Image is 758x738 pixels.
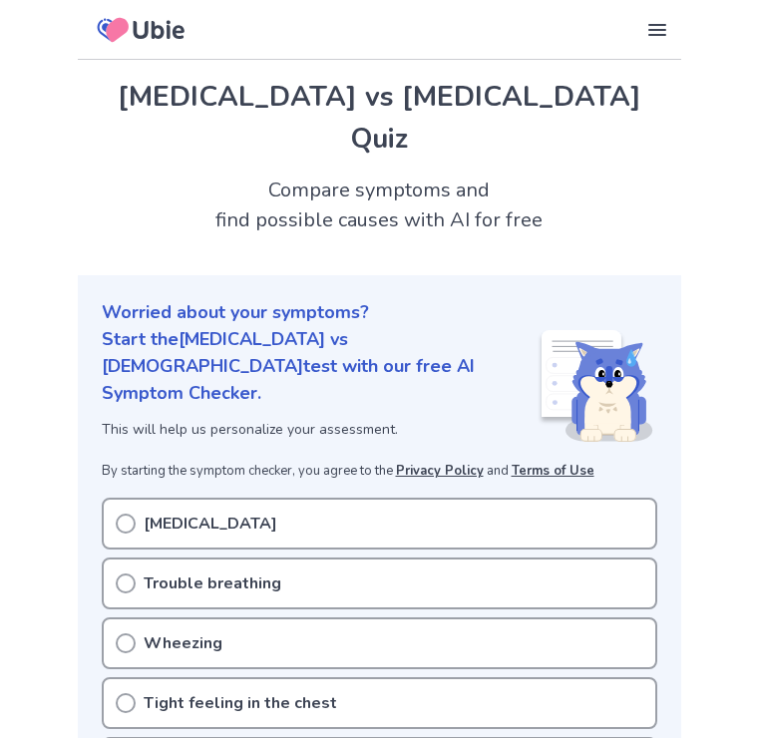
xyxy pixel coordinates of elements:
[102,462,657,482] p: By starting the symptom checker, you agree to the and
[102,76,657,160] h1: [MEDICAL_DATA] vs [MEDICAL_DATA] Quiz
[102,299,657,326] p: Worried about your symptoms?
[144,512,277,536] p: [MEDICAL_DATA]
[144,571,281,595] p: Trouble breathing
[512,462,594,480] a: Terms of Use
[102,326,538,407] p: Start the [MEDICAL_DATA] vs [DEMOGRAPHIC_DATA] test with our free AI Symptom Checker.
[144,691,337,715] p: Tight feeling in the chest
[78,176,681,235] h2: Compare symptoms and find possible causes with AI for free
[102,419,538,440] p: This will help us personalize your assessment.
[538,330,653,442] img: Shiba
[144,631,222,655] p: Wheezing
[396,462,484,480] a: Privacy Policy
